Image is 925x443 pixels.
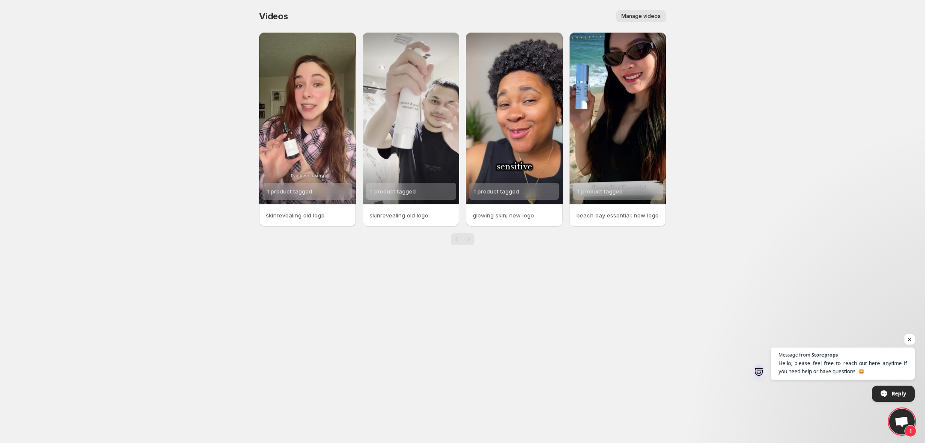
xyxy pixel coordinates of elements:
[779,359,907,375] span: Hello, please feel free to reach out here anytime if you need help or have questions. 😊
[616,10,666,22] button: Manage videos
[474,188,519,195] span: 1 product tagged
[577,188,623,195] span: 1 product tagged
[812,352,838,357] span: Storeprops
[621,13,661,20] span: Manage videos
[266,211,349,220] p: skinrevealing old logo
[267,188,312,195] span: 1 product tagged
[904,425,916,437] span: 1
[370,211,453,220] p: skinrevealing old logo
[473,211,556,220] p: glowing skin; new logo
[370,188,416,195] span: 1 product tagged
[259,11,288,21] span: Videos
[889,409,915,434] div: Open chat
[892,386,906,401] span: Reply
[779,352,810,357] span: Message from
[451,233,474,245] nav: Pagination
[576,211,659,220] p: beach day essential: new logo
